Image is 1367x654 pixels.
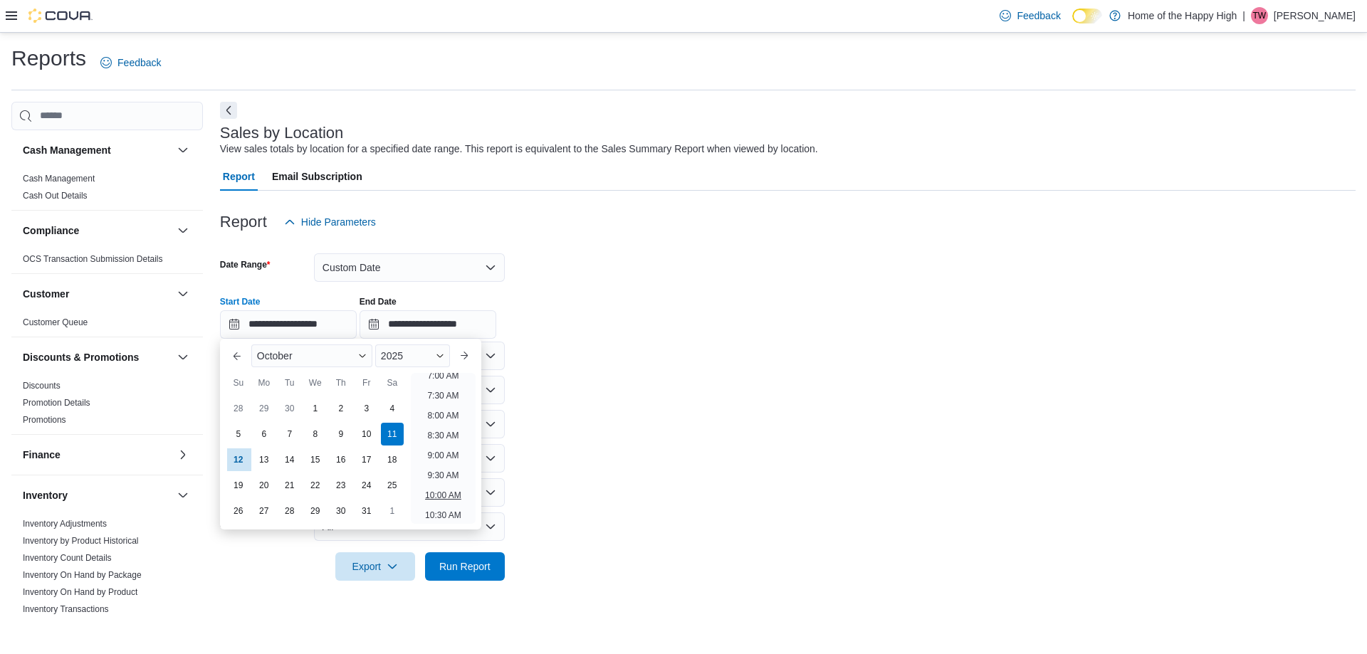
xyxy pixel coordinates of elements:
button: Inventory [174,487,192,504]
a: Promotion Details [23,398,90,408]
button: Run Report [425,552,505,581]
span: Cash Out Details [23,190,88,201]
span: October [257,350,293,362]
button: Finance [23,448,172,462]
h3: Finance [23,448,61,462]
li: 10:30 AM [419,507,467,524]
a: Inventory Count Details [23,553,112,563]
div: day-30 [330,500,352,522]
span: Discounts [23,380,61,391]
div: day-28 [278,500,301,522]
div: day-26 [227,500,250,522]
span: Report [223,162,255,191]
input: Press the down key to enter a popover containing a calendar. Press the escape key to close the po... [220,310,357,339]
button: Next month [453,344,476,367]
div: day-31 [355,500,378,522]
li: 9:30 AM [421,467,464,484]
div: View sales totals by location for a specified date range. This report is equivalent to the Sales ... [220,142,818,157]
span: Promotions [23,414,66,426]
div: We [304,371,327,394]
span: Run Report [439,559,491,574]
span: Export [344,552,407,581]
span: Promotion Details [23,397,90,408]
span: Inventory On Hand by Product [23,586,137,598]
div: day-19 [227,474,250,497]
h3: Inventory [23,488,68,502]
li: 8:30 AM [421,427,464,444]
span: Feedback [1017,9,1060,23]
div: day-23 [330,474,352,497]
label: Start Date [220,296,261,307]
button: Inventory [23,488,172,502]
input: Press the down key to open a popover containing a calendar. [360,310,496,339]
button: Hide Parameters [278,208,382,236]
h3: Customer [23,287,69,301]
div: day-9 [330,423,352,445]
a: Feedback [994,1,1066,30]
button: Customer [174,285,192,302]
a: Inventory On Hand by Product [23,587,137,597]
div: day-1 [381,500,404,522]
div: day-11 [381,423,404,445]
div: day-14 [278,448,301,471]
span: Dark Mode [1072,23,1073,24]
div: Customer [11,314,203,337]
div: day-16 [330,448,352,471]
button: Discounts & Promotions [23,350,172,364]
a: Promotions [23,415,66,425]
span: Package Details [23,621,85,632]
span: Inventory by Product Historical [23,535,139,547]
div: day-6 [253,423,276,445]
span: Inventory On Hand by Package [23,569,142,581]
ul: Time [411,373,476,524]
div: day-5 [227,423,250,445]
div: day-22 [304,474,327,497]
div: day-4 [381,397,404,420]
div: day-3 [355,397,378,420]
div: day-27 [253,500,276,522]
div: Fr [355,371,378,394]
div: day-20 [253,474,276,497]
button: Next [220,102,237,119]
span: Inventory Count Details [23,552,112,564]
h3: Compliance [23,223,79,238]
span: Customer Queue [23,317,88,328]
li: 10:00 AM [419,487,467,504]
span: Feedback [117,56,161,70]
p: Home of the Happy High [1128,7,1237,24]
button: Finance [174,446,192,463]
button: Export [335,552,415,581]
button: Open list of options [485,418,496,430]
input: Dark Mode [1072,9,1102,23]
h3: Discounts & Promotions [23,350,139,364]
button: Cash Management [23,143,172,157]
li: 7:00 AM [421,367,464,384]
a: Cash Out Details [23,191,88,201]
span: Inventory Adjustments [23,518,107,529]
p: [PERSON_NAME] [1274,7,1356,24]
a: Inventory On Hand by Package [23,570,142,580]
h3: Cash Management [23,143,111,157]
h3: Report [220,213,267,231]
div: day-25 [381,474,404,497]
div: day-2 [330,397,352,420]
div: October, 2025 [226,396,405,524]
button: Previous Month [226,344,248,367]
div: day-29 [304,500,327,522]
span: Hide Parameters [301,215,376,229]
div: Th [330,371,352,394]
a: Discounts [23,381,61,391]
div: day-7 [278,423,301,445]
label: End Date [360,296,397,307]
a: Inventory Adjustments [23,519,107,529]
li: 9:00 AM [421,447,464,464]
div: Mo [253,371,276,394]
div: day-17 [355,448,378,471]
div: day-29 [253,397,276,420]
a: Cash Management [23,174,95,184]
button: Open list of options [485,350,496,362]
div: day-10 [355,423,378,445]
a: OCS Transaction Submission Details [23,254,163,264]
div: day-18 [381,448,404,471]
a: Inventory by Product Historical [23,536,139,546]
